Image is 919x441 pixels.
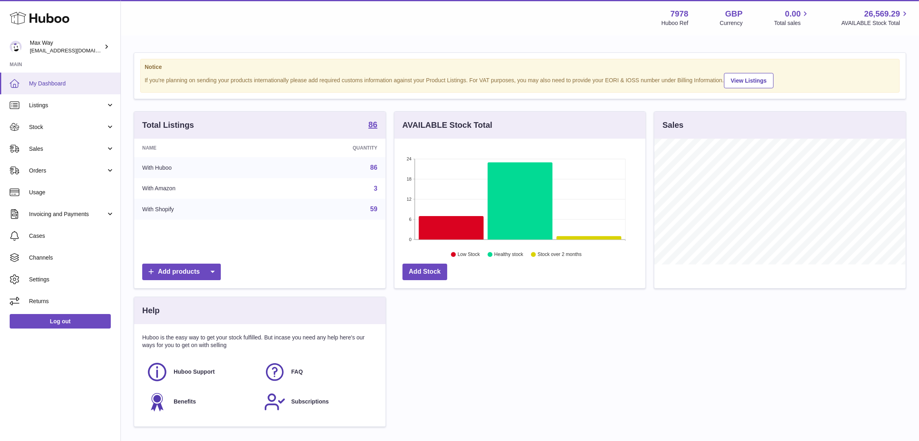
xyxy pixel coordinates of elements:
[10,41,22,53] img: Max@LongevityBox.co.uk
[145,63,895,71] strong: Notice
[30,39,102,54] div: Max Way
[146,391,256,413] a: Benefits
[494,252,524,258] text: Healthy stock
[291,368,303,376] span: FAQ
[134,157,272,178] td: With Huboo
[407,177,411,181] text: 18
[370,164,378,171] a: 86
[774,19,810,27] span: Total sales
[29,189,114,196] span: Usage
[142,334,378,349] p: Huboo is the easy way to get your stock fulfilled. But incase you need any help here's our ways f...
[785,8,801,19] span: 0.00
[29,297,114,305] span: Returns
[134,139,272,157] th: Name
[264,361,373,383] a: FAQ
[662,120,683,131] h3: Sales
[29,232,114,240] span: Cases
[370,206,378,212] a: 59
[774,8,810,27] a: 0.00 Total sales
[724,73,774,88] a: View Listings
[368,121,377,129] strong: 86
[458,252,480,258] text: Low Stock
[29,145,106,153] span: Sales
[142,120,194,131] h3: Total Listings
[864,8,900,19] span: 26,569.29
[29,254,114,262] span: Channels
[174,368,215,376] span: Huboo Support
[134,178,272,199] td: With Amazon
[368,121,377,130] a: 86
[142,305,160,316] h3: Help
[142,264,221,280] a: Add products
[264,391,373,413] a: Subscriptions
[537,252,581,258] text: Stock over 2 months
[29,102,106,109] span: Listings
[29,276,114,283] span: Settings
[29,210,106,218] span: Invoicing and Payments
[29,123,106,131] span: Stock
[841,8,909,27] a: 26,569.29 AVAILABLE Stock Total
[374,185,378,192] a: 3
[272,139,385,157] th: Quantity
[402,120,492,131] h3: AVAILABLE Stock Total
[174,398,196,406] span: Benefits
[145,72,895,88] div: If you're planning on sending your products internationally please add required customs informati...
[409,217,411,222] text: 6
[29,167,106,175] span: Orders
[30,47,118,54] span: [EMAIL_ADDRESS][DOMAIN_NAME]
[670,8,689,19] strong: 7978
[407,156,411,161] text: 24
[725,8,743,19] strong: GBP
[134,199,272,220] td: With Shopify
[402,264,447,280] a: Add Stock
[29,80,114,87] span: My Dashboard
[662,19,689,27] div: Huboo Ref
[407,197,411,202] text: 12
[291,398,329,406] span: Subscriptions
[720,19,743,27] div: Currency
[409,237,411,242] text: 0
[10,314,111,329] a: Log out
[841,19,909,27] span: AVAILABLE Stock Total
[146,361,256,383] a: Huboo Support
